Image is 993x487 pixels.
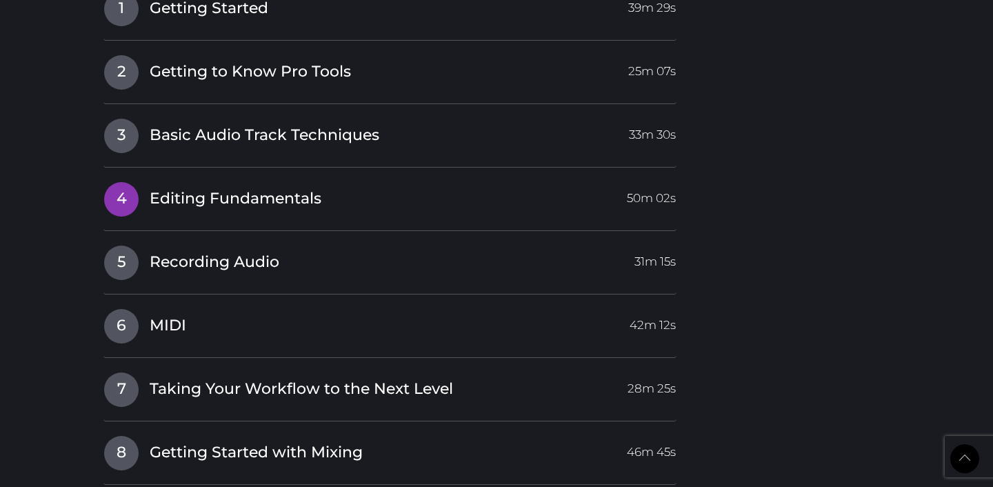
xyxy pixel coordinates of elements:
span: Editing Fundamentals [150,188,321,210]
a: 5Recording Audio31m 15s [103,245,676,274]
span: 8 [104,436,139,470]
span: 6 [104,309,139,344]
span: 46m 45s [627,436,676,461]
span: Taking Your Workflow to the Next Level [150,379,453,400]
a: 7Taking Your Workflow to the Next Level28m 25s [103,372,676,401]
a: 3Basic Audio Track Techniques33m 30s [103,118,676,147]
span: 28m 25s [628,372,676,397]
span: 42m 12s [630,309,676,334]
a: 4Editing Fundamentals50m 02s [103,181,676,210]
a: Back to Top [950,444,979,473]
span: 4 [104,182,139,217]
span: Recording Audio [150,252,279,273]
span: Getting to Know Pro Tools [150,61,351,83]
a: 2Getting to Know Pro Tools25m 07s [103,54,676,83]
span: Basic Audio Track Techniques [150,125,379,146]
span: Getting Started with Mixing [150,442,363,464]
span: 2 [104,55,139,90]
span: 50m 02s [627,182,676,207]
span: 5 [104,246,139,280]
span: MIDI [150,315,186,337]
span: 25m 07s [628,55,676,80]
span: 31m 15s [634,246,676,270]
a: 8Getting Started with Mixing46m 45s [103,435,676,464]
a: 6MIDI42m 12s [103,308,676,337]
span: 33m 30s [629,119,676,143]
span: 7 [104,372,139,407]
span: 3 [104,119,139,153]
